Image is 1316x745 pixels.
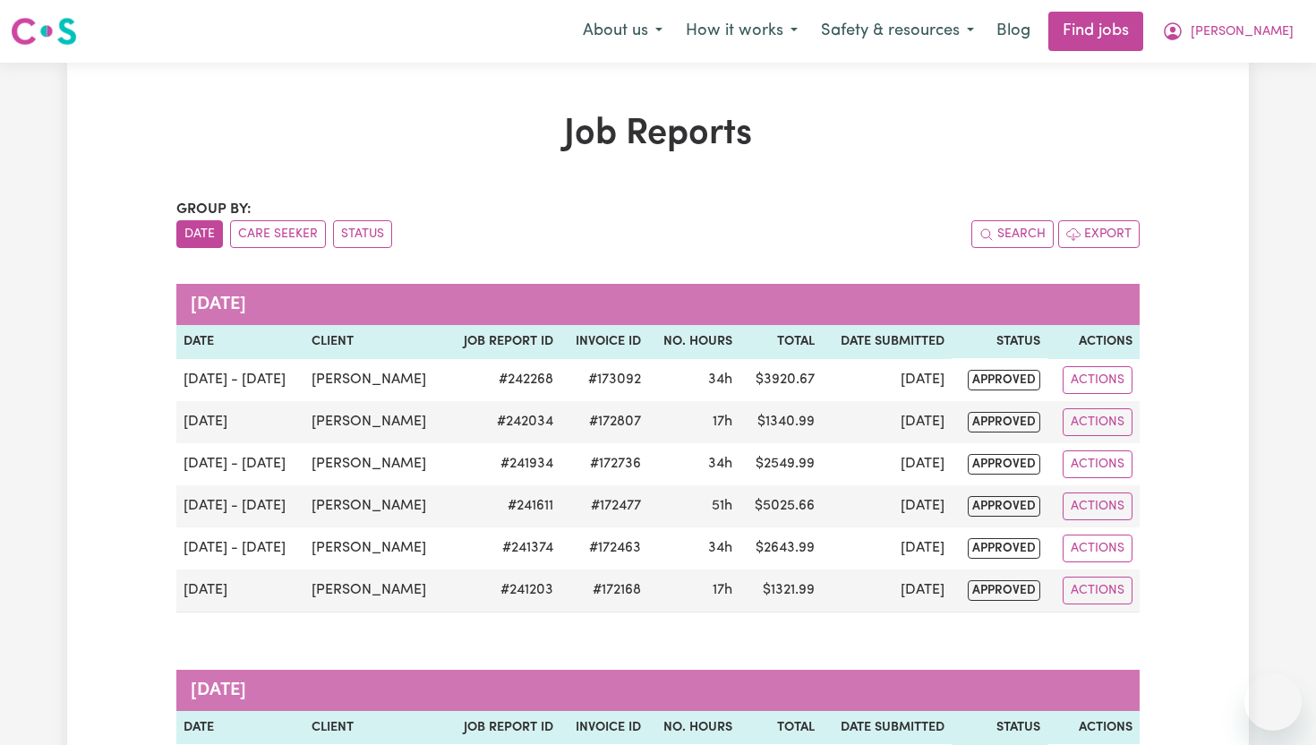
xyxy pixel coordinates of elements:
[822,485,952,527] td: [DATE]
[1063,366,1132,394] button: Actions
[1063,492,1132,520] button: Actions
[708,541,732,555] span: 34 hours
[739,711,821,745] th: Total
[176,569,304,612] td: [DATE]
[560,485,648,527] td: #172477
[446,711,560,745] th: Job Report ID
[822,443,952,485] td: [DATE]
[739,401,821,443] td: $ 1340.99
[952,325,1047,359] th: Status
[1063,408,1132,436] button: Actions
[712,499,732,513] span: 51 hours
[304,569,446,612] td: [PERSON_NAME]
[446,325,560,359] th: Job Report ID
[176,527,304,569] td: [DATE] - [DATE]
[304,401,446,443] td: [PERSON_NAME]
[571,13,674,50] button: About us
[739,485,821,527] td: $ 5025.66
[739,569,821,612] td: $ 1321.99
[739,443,821,485] td: $ 2549.99
[304,711,446,745] th: Client
[968,496,1040,517] span: approved
[708,372,732,387] span: 34 hours
[713,583,732,597] span: 17 hours
[560,401,648,443] td: #172807
[1058,220,1140,248] button: Export
[446,569,560,612] td: # 241203
[176,485,304,527] td: [DATE] - [DATE]
[560,527,648,569] td: #172463
[446,527,560,569] td: # 241374
[1063,577,1132,604] button: Actions
[446,443,560,485] td: # 241934
[176,220,223,248] button: sort invoices by date
[176,202,252,217] span: Group by:
[446,401,560,443] td: # 242034
[304,527,446,569] td: [PERSON_NAME]
[952,711,1047,745] th: Status
[1191,22,1294,42] span: [PERSON_NAME]
[822,527,952,569] td: [DATE]
[176,670,1140,711] caption: [DATE]
[822,711,952,745] th: Date Submitted
[971,220,1054,248] button: Search
[822,569,952,612] td: [DATE]
[1047,711,1140,745] th: Actions
[1048,12,1143,51] a: Find jobs
[1063,450,1132,478] button: Actions
[739,325,821,359] th: Total
[333,220,392,248] button: sort invoices by paid status
[560,359,648,401] td: #173092
[176,443,304,485] td: [DATE] - [DATE]
[822,359,952,401] td: [DATE]
[304,443,446,485] td: [PERSON_NAME]
[968,412,1040,432] span: approved
[11,11,77,52] a: Careseekers logo
[1150,13,1305,50] button: My Account
[230,220,326,248] button: sort invoices by care seeker
[648,325,739,359] th: No. Hours
[1063,535,1132,562] button: Actions
[446,485,560,527] td: # 241611
[304,325,446,359] th: Client
[176,359,304,401] td: [DATE] - [DATE]
[176,401,304,443] td: [DATE]
[674,13,809,50] button: How it works
[176,711,304,745] th: Date
[560,325,648,359] th: Invoice ID
[446,359,560,401] td: # 242268
[560,443,648,485] td: #172736
[822,325,952,359] th: Date Submitted
[968,454,1040,475] span: approved
[176,284,1140,325] caption: [DATE]
[176,113,1140,156] h1: Job Reports
[713,415,732,429] span: 17 hours
[304,359,446,401] td: [PERSON_NAME]
[1244,673,1302,731] iframe: Button to launch messaging window
[968,370,1040,390] span: approved
[986,12,1041,51] a: Blog
[708,457,732,471] span: 34 hours
[648,711,739,745] th: No. Hours
[304,485,446,527] td: [PERSON_NAME]
[739,359,821,401] td: $ 3920.67
[739,527,821,569] td: $ 2643.99
[1047,325,1140,359] th: Actions
[809,13,986,50] button: Safety & resources
[968,580,1040,601] span: approved
[822,401,952,443] td: [DATE]
[968,538,1040,559] span: approved
[560,711,648,745] th: Invoice ID
[11,15,77,47] img: Careseekers logo
[176,325,304,359] th: Date
[560,569,648,612] td: #172168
